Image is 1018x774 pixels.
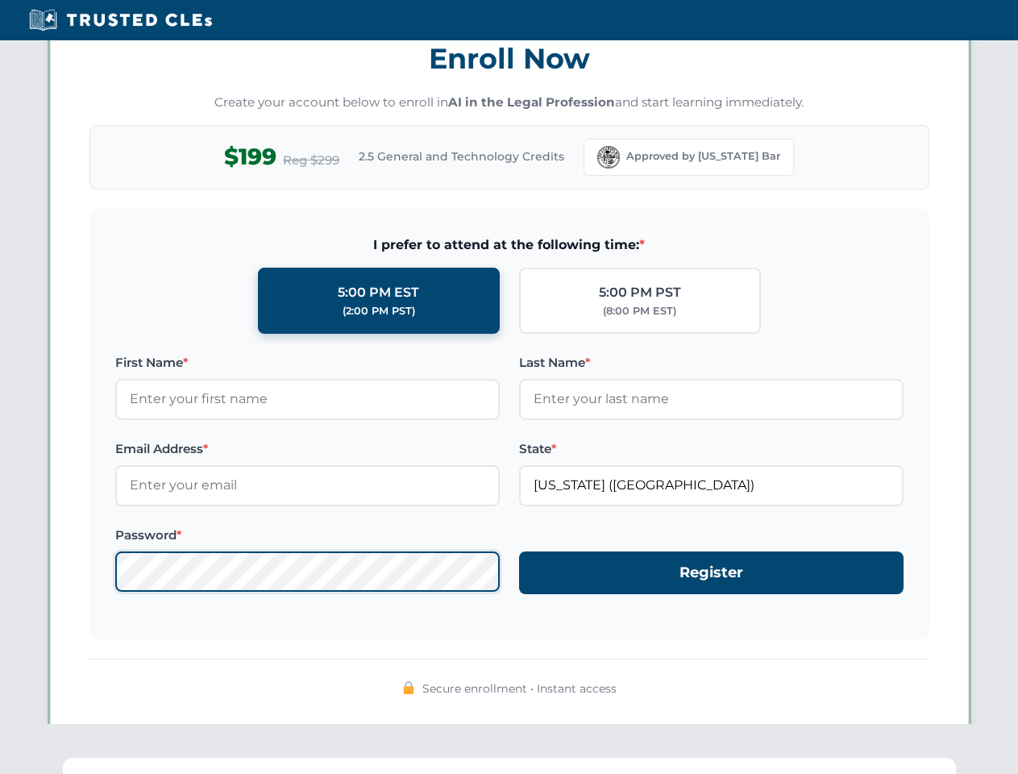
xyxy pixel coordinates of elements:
[283,151,339,170] span: Reg $299
[599,282,681,303] div: 5:00 PM PST
[24,8,217,32] img: Trusted CLEs
[359,148,564,165] span: 2.5 General and Technology Credits
[422,680,617,697] span: Secure enrollment • Instant access
[448,94,615,110] strong: AI in the Legal Profession
[89,94,929,112] p: Create your account below to enroll in and start learning immediately.
[519,551,904,594] button: Register
[115,235,904,256] span: I prefer to attend at the following time:
[519,353,904,372] label: Last Name
[89,33,929,84] h3: Enroll Now
[115,379,500,419] input: Enter your first name
[115,526,500,545] label: Password
[115,439,500,459] label: Email Address
[626,148,780,164] span: Approved by [US_STATE] Bar
[519,439,904,459] label: State
[343,303,415,319] div: (2:00 PM PST)
[519,379,904,419] input: Enter your last name
[115,465,500,506] input: Enter your email
[402,681,415,694] img: 🔒
[338,282,419,303] div: 5:00 PM EST
[115,353,500,372] label: First Name
[603,303,676,319] div: (8:00 PM EST)
[224,139,276,175] span: $199
[597,146,620,169] img: Florida Bar
[519,465,904,506] input: Florida (FL)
